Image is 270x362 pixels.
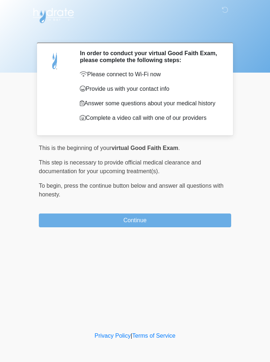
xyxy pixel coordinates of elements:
span: . [178,145,180,151]
p: Provide us with your contact info [80,85,220,93]
span: This is the beginning of your [39,145,111,151]
strong: virtual Good Faith Exam [111,145,178,151]
a: Terms of Service [132,333,175,339]
img: Hydrate IV Bar - Flagstaff Logo [32,5,75,24]
p: Answer some questions about your medical history [80,99,220,108]
p: Complete a video call with one of our providers [80,114,220,122]
p: Please connect to Wi-Fi now [80,70,220,79]
span: To begin, [39,183,64,189]
h1: ‎ ‎ ‎ ‎ [33,26,237,40]
h2: In order to conduct your virtual Good Faith Exam, please complete the following steps: [80,50,220,64]
span: press the continue button below and answer all questions with honesty. [39,183,224,198]
a: Privacy Policy [95,333,131,339]
a: | [131,333,132,339]
img: Agent Avatar [44,50,66,72]
button: Continue [39,213,231,227]
span: This step is necessary to provide official medical clearance and documentation for your upcoming ... [39,159,201,174]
